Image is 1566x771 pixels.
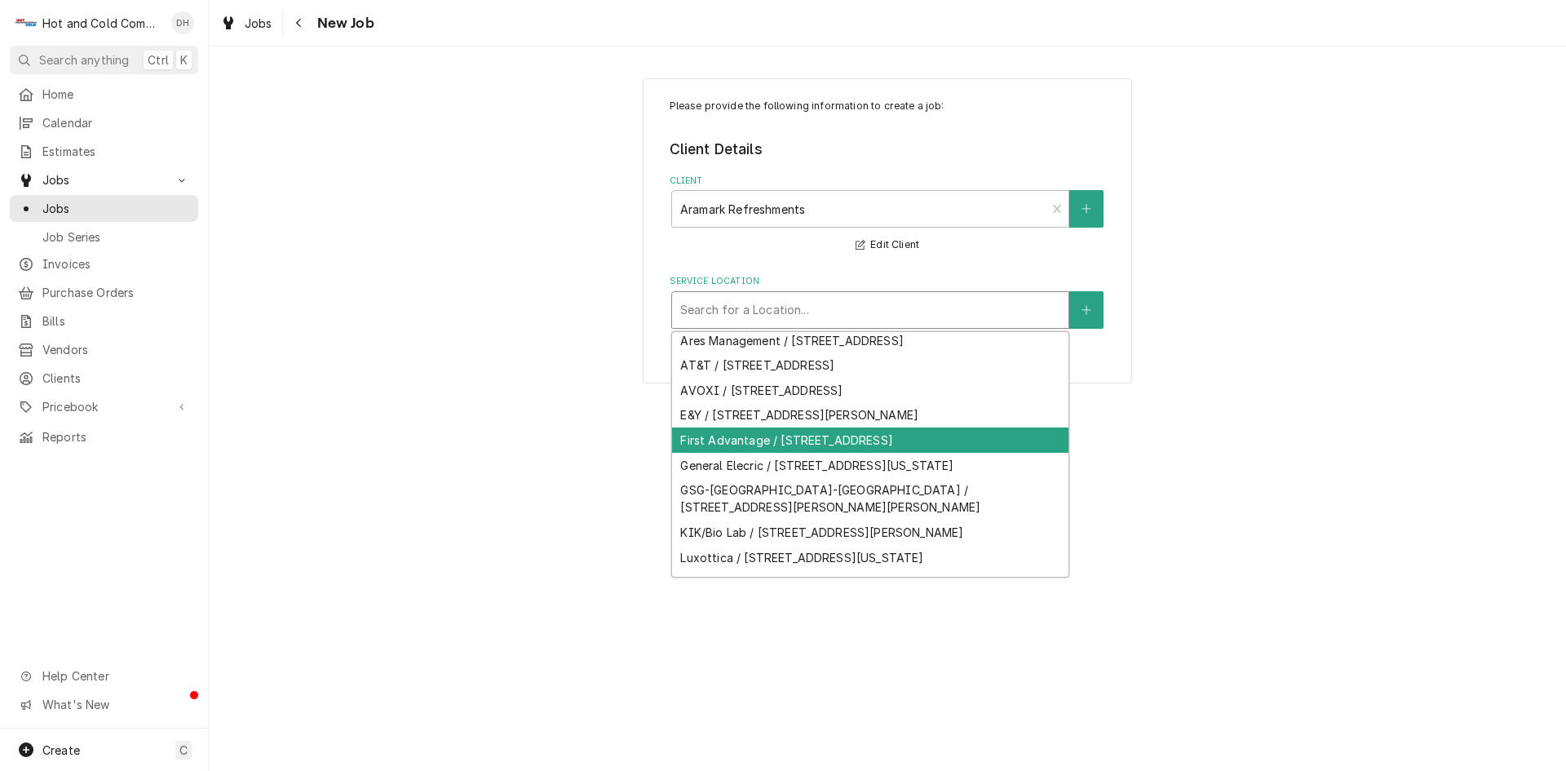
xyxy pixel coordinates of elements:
div: Luxottica / [STREET_ADDRESS][US_STATE] [672,545,1068,570]
span: K [180,51,188,69]
div: Service Location [670,275,1106,328]
div: Main Warehouse / [STREET_ADDRESS][PERSON_NAME] [672,569,1068,595]
a: Jobs [214,10,279,37]
svg: Create New Location [1082,304,1091,316]
div: Hot and Cold Commercial Kitchens, Inc. [42,15,162,32]
span: Clients [42,370,190,387]
div: KIK/Bio Lab / [STREET_ADDRESS][PERSON_NAME] [672,520,1068,545]
div: E&Y / [STREET_ADDRESS][PERSON_NAME] [672,403,1068,428]
a: Clients [10,365,198,392]
button: Edit Client [853,235,922,255]
div: GSG-[GEOGRAPHIC_DATA]-[GEOGRAPHIC_DATA] / [STREET_ADDRESS][PERSON_NAME][PERSON_NAME] [672,478,1068,521]
label: Service Location [670,275,1106,288]
div: Client [670,175,1106,255]
span: Jobs [42,171,166,188]
button: Search anythingCtrlK [10,46,198,74]
button: Navigate back [286,10,312,36]
a: Go to Jobs [10,166,198,193]
div: Job Create/Update [643,78,1132,384]
a: Vendors [10,336,198,363]
div: First Advantage / [STREET_ADDRESS] [672,428,1068,453]
span: Jobs [42,200,190,217]
a: Bills [10,308,198,335]
a: Reports [10,423,198,450]
label: Client [670,175,1106,188]
span: Home [42,86,190,103]
div: AVOXI / [STREET_ADDRESS] [672,378,1068,403]
a: Go to Help Center [10,662,198,689]
span: Calendar [42,114,190,131]
span: Search anything [39,51,129,69]
a: Go to Pricebook [10,393,198,420]
div: General Elecric / [STREET_ADDRESS][US_STATE] [672,453,1068,478]
div: AT&T / [STREET_ADDRESS] [672,352,1068,378]
div: H [15,11,38,34]
button: Create New Client [1069,190,1104,228]
div: Job Create/Update Form [670,99,1106,329]
span: Jobs [245,15,272,32]
span: Pricebook [42,398,166,415]
div: Daryl Harris's Avatar [171,11,194,34]
p: Please provide the following information to create a job: [670,99,1106,113]
a: Invoices [10,250,198,277]
span: Bills [42,312,190,330]
span: Estimates [42,143,190,160]
a: Calendar [10,109,198,136]
div: Hot and Cold Commercial Kitchens, Inc.'s Avatar [15,11,38,34]
span: Create [42,743,80,757]
a: Jobs [10,195,198,222]
a: Home [10,81,198,108]
svg: Create New Client [1082,203,1091,215]
span: Help Center [42,667,188,685]
span: What's New [42,696,188,713]
span: New Job [312,12,374,34]
a: Go to What's New [10,691,198,718]
div: Ares Management / [STREET_ADDRESS] [672,328,1068,353]
span: C [179,742,188,759]
a: Estimates [10,138,198,165]
span: Ctrl [148,51,169,69]
span: Purchase Orders [42,284,190,301]
a: Job Series [10,224,198,250]
div: DH [171,11,194,34]
span: Job Series [42,228,190,246]
button: Create New Location [1069,291,1104,329]
span: Reports [42,428,190,445]
a: Purchase Orders [10,279,198,306]
span: Invoices [42,255,190,273]
span: Vendors [42,341,190,358]
legend: Client Details [670,139,1106,160]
